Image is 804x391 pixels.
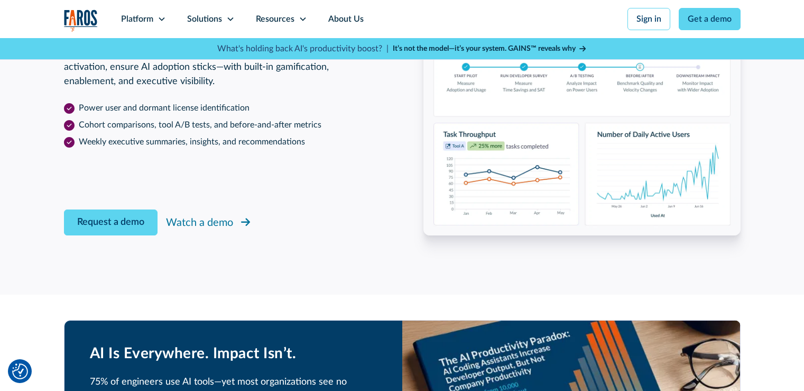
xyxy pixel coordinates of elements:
a: Request a demo [64,210,158,235]
h2: AI Is Everywhere. Impact Isn’t. [90,345,377,363]
img: Revisit consent button [12,363,28,379]
strong: It’s not the model—it’s your system. GAINS™ reveals why [393,45,576,52]
p: Pilot, learn, and scale using a results-driven framework. From onboarding to activation, ensure A... [64,46,381,89]
div: Watch a demo [166,215,233,231]
div: Resources [256,13,294,25]
li: Cohort comparisons, tool A/B tests, and before-and-after metrics [64,119,381,131]
a: Sign in [627,8,670,30]
div: Solutions [187,13,222,25]
div: Platform [121,13,153,25]
a: Watch a demo [166,213,252,233]
a: home [64,10,98,31]
a: It’s not the model—it’s your system. GAINS™ reveals why [393,43,587,54]
li: Power user and dormant license identification [64,102,381,114]
img: Logo of the analytics and reporting company Faros. [64,10,98,31]
a: Get a demo [679,8,741,30]
li: Weekly executive summaries, insights, and recommendations [64,135,381,148]
button: Cookie Settings [12,363,28,379]
p: What's holding back AI's productivity boost? | [217,42,389,55]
